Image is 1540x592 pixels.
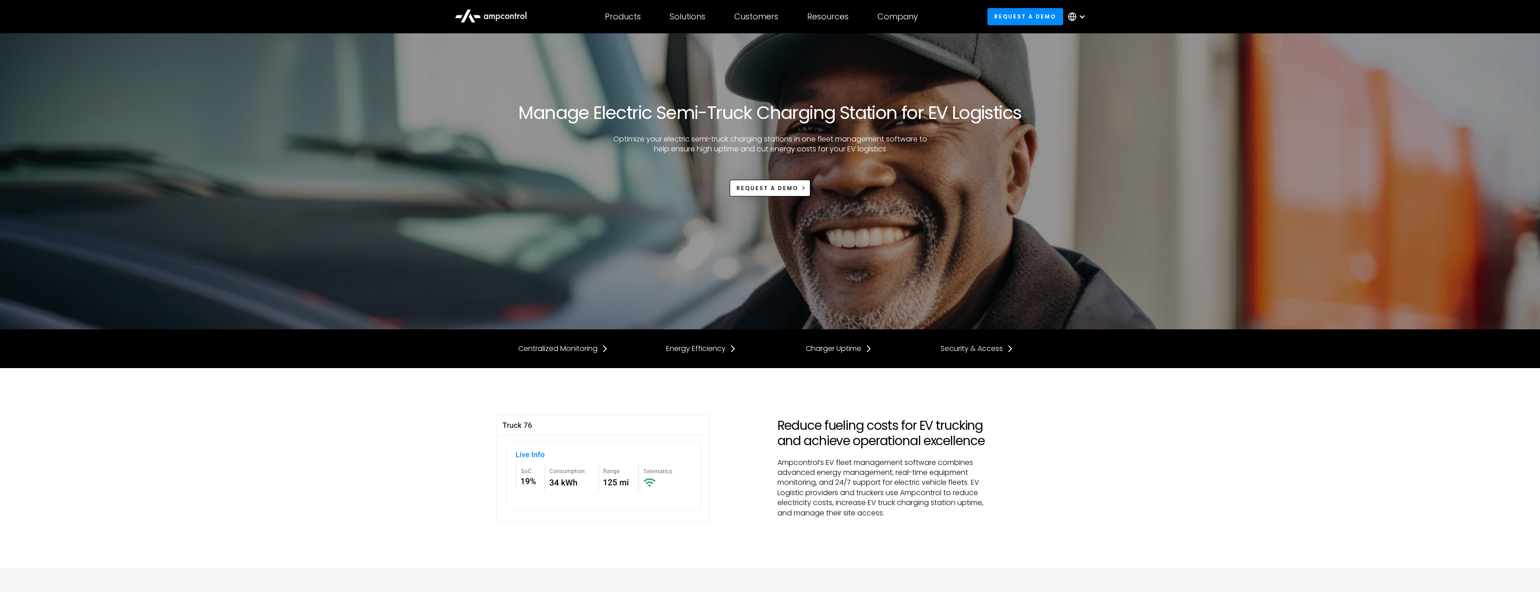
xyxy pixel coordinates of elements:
[777,418,991,448] h2: Reduce fueling costs for EV trucking and achieve operational excellence
[496,397,710,539] img: Ampcontrol EV logistics software to manage electric trucks and charging depots
[518,102,1021,123] h1: Manage Electric Semi-Truck Charging Station for EV Logistics
[877,12,918,22] div: Company
[605,12,641,22] div: Products
[734,12,778,22] div: Customers
[670,12,705,22] div: Solutions
[730,180,811,196] a: REQUEST A DEMO
[518,344,608,354] a: Centralized Monitoring
[666,344,736,354] a: Energy Efficiency
[987,8,1063,25] a: Request a demo
[941,344,1003,354] div: Security & Access
[941,344,1014,354] a: Security & Access
[806,344,872,354] a: Charger Uptime
[806,344,861,354] div: Charger Uptime
[606,134,935,155] p: Optimize your electric semi-truck charging stations in one fleet management software to help ensu...
[807,12,849,22] div: Resources
[518,344,598,354] div: Centralized Monitoring
[736,184,798,192] span: REQUEST A DEMO
[666,344,726,354] div: Energy Efficiency
[777,458,991,518] p: Ampcontrol’s EV fleet management software combines advanced energy management, real-time equipmen...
